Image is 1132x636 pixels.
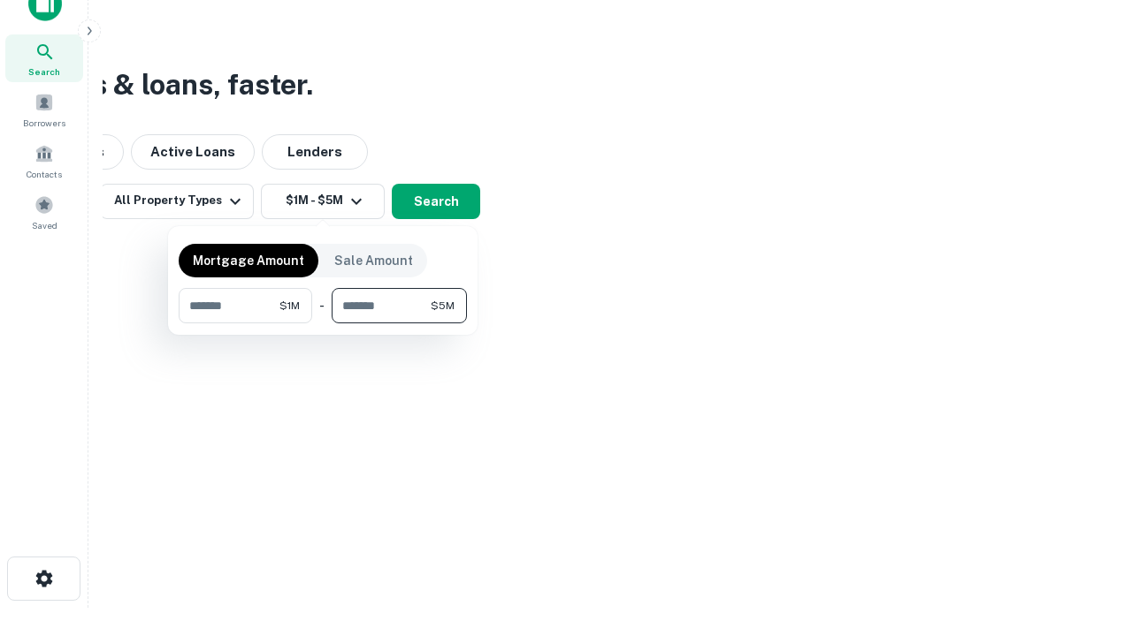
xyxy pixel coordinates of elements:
[334,251,413,270] p: Sale Amount
[193,251,304,270] p: Mortgage Amount
[319,288,325,323] div: -
[431,298,455,314] span: $5M
[1044,495,1132,579] iframe: Chat Widget
[279,298,300,314] span: $1M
